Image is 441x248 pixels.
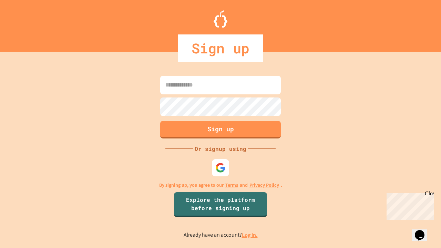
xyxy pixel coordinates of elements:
[174,192,267,217] a: Explore the platform before signing up
[225,182,238,189] a: Terms
[249,182,279,189] a: Privacy Policy
[159,182,282,189] p: By signing up, you agree to our and .
[160,121,281,138] button: Sign up
[184,231,258,239] p: Already have an account?
[215,163,226,173] img: google-icon.svg
[384,190,434,220] iframe: chat widget
[193,145,248,153] div: Or signup using
[242,231,258,239] a: Log in.
[3,3,48,44] div: Chat with us now!Close
[178,34,263,62] div: Sign up
[214,10,227,28] img: Logo.svg
[412,220,434,241] iframe: chat widget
